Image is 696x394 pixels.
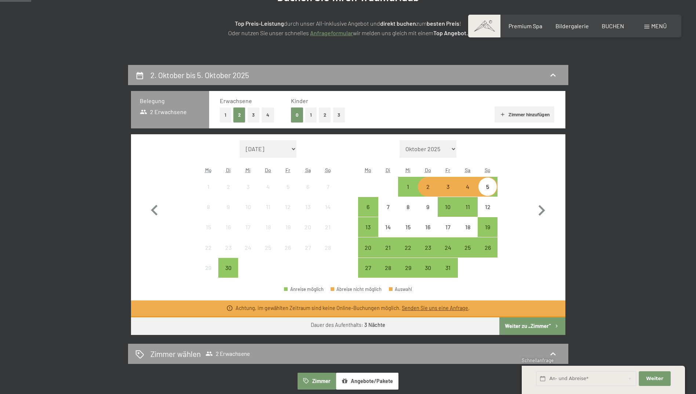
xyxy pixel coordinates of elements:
[380,20,416,27] strong: direkt buchen
[399,245,417,263] div: 22
[278,177,298,197] div: Anreise nicht möglich
[459,224,477,242] div: 18
[284,287,324,292] div: Anreise möglich
[433,29,468,36] strong: Top Angebot.
[399,224,417,242] div: 15
[318,224,337,242] div: 21
[358,217,378,237] div: Mon Oct 13 2025
[438,197,458,217] div: Anreise möglich
[459,184,477,202] div: 4
[298,237,318,257] div: Sat Sep 27 2025
[398,237,418,257] div: Wed Oct 22 2025
[278,217,298,237] div: Anreise nicht möglich
[198,217,218,237] div: Anreise nicht möglich
[478,204,497,222] div: 12
[378,217,398,237] div: Anreise nicht möglich
[379,204,397,222] div: 7
[298,373,336,390] button: Zimmer
[198,237,218,257] div: Anreise nicht möglich
[458,237,478,257] div: Anreise möglich
[218,217,238,237] div: Tue Sep 16 2025
[218,217,238,237] div: Anreise nicht möglich
[258,217,278,237] div: Anreise nicht möglich
[359,245,377,263] div: 20
[333,107,345,123] button: 3
[165,19,532,37] p: durch unser All-inklusive Angebot und zum ! Oder nutzen Sie unser schnelles wir melden uns gleich...
[398,197,418,217] div: Anreise nicht möglich
[459,245,477,263] div: 25
[438,177,458,197] div: Fri Oct 03 2025
[418,197,438,217] div: Thu Oct 09 2025
[358,258,378,278] div: Mon Oct 27 2025
[278,217,298,237] div: Fri Sep 19 2025
[305,107,317,123] button: 1
[198,197,218,217] div: Mon Sep 08 2025
[198,177,218,197] div: Mon Sep 01 2025
[438,224,457,242] div: 17
[218,197,238,217] div: Tue Sep 09 2025
[438,197,458,217] div: Fri Oct 10 2025
[235,20,284,27] strong: Top Preis-Leistung
[478,184,497,202] div: 5
[140,108,187,116] span: 2 Erwachsene
[219,265,237,283] div: 30
[238,197,258,217] div: Anreise nicht möglich
[299,184,317,202] div: 6
[318,217,338,237] div: Sun Sep 21 2025
[531,140,552,278] button: Nächster Monat
[438,217,458,237] div: Anreise nicht möglich
[218,197,238,217] div: Anreise nicht möglich
[379,245,397,263] div: 21
[398,258,418,278] div: Wed Oct 29 2025
[318,177,338,197] div: Sun Sep 07 2025
[378,237,398,257] div: Tue Oct 21 2025
[358,217,378,237] div: Anreise möglich
[238,217,258,237] div: Anreise nicht möglich
[378,197,398,217] div: Tue Oct 07 2025
[259,204,277,222] div: 11
[238,197,258,217] div: Wed Sep 10 2025
[291,107,303,123] button: 0
[239,184,257,202] div: 3
[258,177,278,197] div: Thu Sep 04 2025
[499,317,565,335] button: Weiter zu „Zimmer“
[259,245,277,263] div: 25
[458,237,478,257] div: Sat Oct 25 2025
[478,197,498,217] div: Anreise nicht möglich
[279,204,297,222] div: 12
[298,177,318,197] div: Anreise nicht möglich
[418,197,438,217] div: Anreise nicht möglich
[602,22,624,29] a: BUCHEN
[319,107,331,123] button: 2
[358,258,378,278] div: Anreise möglich
[259,184,277,202] div: 4
[205,350,250,357] span: 2 Erwachsene
[378,197,398,217] div: Anreise nicht möglich
[318,245,337,263] div: 28
[199,245,218,263] div: 22
[278,237,298,257] div: Anreise nicht möglich
[398,217,418,237] div: Anreise nicht möglich
[438,265,457,283] div: 31
[318,204,337,222] div: 14
[358,197,378,217] div: Anreise möglich
[218,258,238,278] div: Tue Sep 30 2025
[258,237,278,257] div: Anreise nicht möglich
[279,184,297,202] div: 5
[218,258,238,278] div: Anreise möglich
[305,167,311,173] abbr: Samstag
[399,265,417,283] div: 29
[220,97,252,104] span: Erwachsene
[239,224,257,242] div: 17
[458,197,478,217] div: Sat Oct 11 2025
[318,184,337,202] div: 7
[418,237,438,257] div: Anreise möglich
[239,245,257,263] div: 24
[438,237,458,257] div: Fri Oct 24 2025
[478,237,498,257] div: Anreise möglich
[359,224,377,242] div: 13
[418,217,438,237] div: Thu Oct 16 2025
[555,22,589,29] a: Bildergalerie
[438,217,458,237] div: Fri Oct 17 2025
